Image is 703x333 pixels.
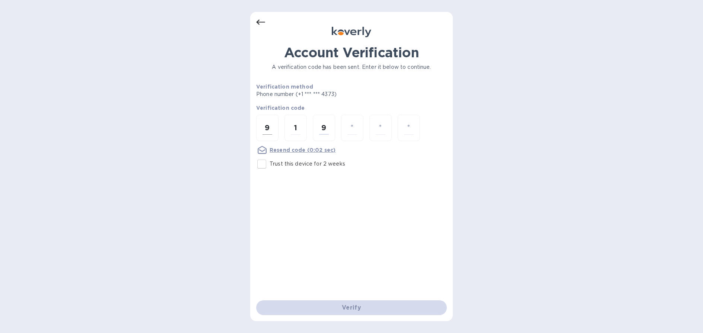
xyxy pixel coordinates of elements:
p: A verification code has been sent. Enter it below to continue. [256,63,447,71]
p: Trust this device for 2 weeks [270,160,345,168]
p: Verification code [256,104,447,112]
p: Phone number (+1 *** *** 4373) [256,90,394,98]
h1: Account Verification [256,45,447,60]
b: Verification method [256,84,313,90]
u: Resend code (0:02 sec) [270,147,335,153]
